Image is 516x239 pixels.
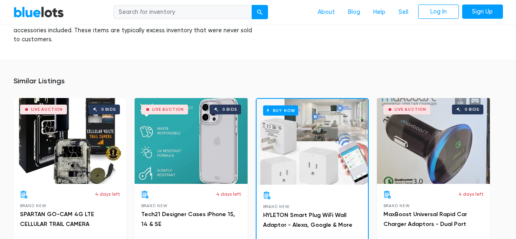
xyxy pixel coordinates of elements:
[263,204,290,209] span: Brand New
[13,98,126,184] a: Live Auction 0 bids
[311,4,341,20] a: About
[13,6,64,18] a: BlueLots
[101,107,116,112] div: 0 bids
[383,211,467,228] a: MaxBoost Universal Rapid Car Charger Adaptors - Dual Port
[263,105,299,116] h6: Buy Now
[465,107,479,112] div: 0 bids
[135,98,248,184] a: Live Auction 0 bids
[377,98,490,184] a: Live Auction 0 bids
[13,77,503,86] h5: Similar Listings
[141,211,235,228] a: Tech21 Designer Cases iPhone 15, 14 & SE
[367,4,392,20] a: Help
[383,203,410,208] span: Brand New
[216,190,241,198] p: 4 days left
[13,18,252,44] p: New items are still in their original retail packaging where applicable, with all original access...
[418,4,459,19] a: Log In
[222,107,237,112] div: 0 bids
[20,211,94,228] a: SPARTAN GO-CAM 4G LTE CELLULAR TRAIL CAMERA
[95,190,120,198] p: 4 days left
[394,107,427,112] div: Live Auction
[458,190,483,198] p: 4 days left
[20,203,47,208] span: Brand New
[263,212,352,228] a: HYLETON Smart Plug WiFi Wall Adaptor - Alexa, Google & More
[462,4,503,19] a: Sign Up
[257,99,368,185] a: Buy Now
[141,203,168,208] span: Brand New
[152,107,184,112] div: Live Auction
[31,107,63,112] div: Live Auction
[341,4,367,20] a: Blog
[392,4,415,20] a: Sell
[113,5,252,20] input: Search for inventory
